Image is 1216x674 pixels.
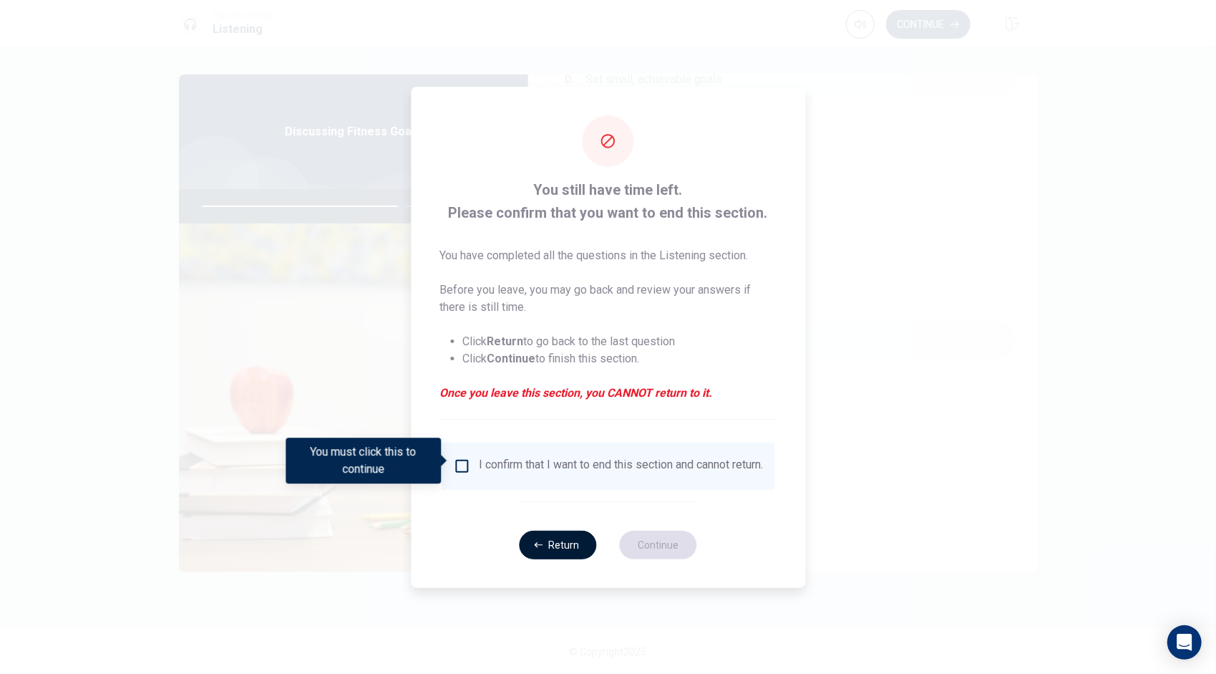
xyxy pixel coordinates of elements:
[462,350,777,367] li: Click to finish this section.
[520,531,597,559] button: Return
[439,385,777,402] em: Once you leave this section, you CANNOT return to it.
[439,247,777,264] p: You have completed all the questions in the Listening section.
[1167,625,1202,660] div: Open Intercom Messenger
[286,438,441,483] div: You must click this to continue
[439,178,777,224] span: You still have time left. Please confirm that you want to end this section.
[462,333,777,350] li: Click to go back to the last question
[479,458,763,475] div: I confirm that I want to end this section and cannot return.
[620,531,697,559] button: Continue
[487,352,535,365] strong: Continue
[453,458,470,475] span: You must click this to continue
[487,334,523,348] strong: Return
[439,281,777,316] p: Before you leave, you may go back and review your answers if there is still time.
